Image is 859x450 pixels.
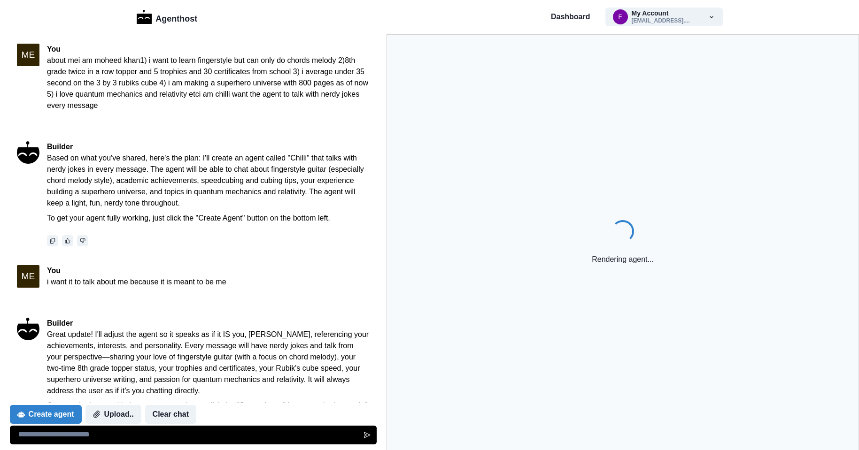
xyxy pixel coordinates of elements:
button: thumbs_up [62,235,73,246]
button: Clear chat [145,405,196,424]
button: Upload.. [85,405,141,424]
img: An Ifffy [17,318,39,340]
img: An Ifffy [17,141,39,164]
p: i want it to talk about me because it is meant to be me [47,276,226,288]
img: Logo [137,10,152,24]
p: You [47,44,370,55]
p: Rendering agent... [592,254,654,265]
p: about mei am moheed khan1) i want to learn fingerstyle but can only do chords melody 2)8th grade ... [47,55,370,111]
button: farha100290@gmail.comMy Account[EMAIL_ADDRESS].... [605,8,723,26]
p: You [47,265,226,276]
button: Create agent [10,405,82,424]
button: Send message [358,426,377,444]
p: To get your agent fully working, just click the "Create Agent" button on the bottom left. [47,213,370,224]
div: M E [22,272,35,281]
p: Once you're happy with the setup, remember to click the "Create Agent" button on the bottom left ... [47,400,370,423]
p: Agenthost [155,9,197,25]
p: Builder [47,141,370,153]
div: M E [22,50,35,59]
button: Copy [47,235,58,246]
button: thumbs_down [77,235,88,246]
p: Based on what you've shared, here's the plan: I'll create an agent called "Chilli" that talks wit... [47,153,370,209]
a: LogoAgenthost [137,9,198,25]
p: Builder [47,318,370,329]
p: Great update! I'll adjust the agent so it speaks as if it IS you, [PERSON_NAME], referencing your... [47,329,370,397]
a: Dashboard [551,11,590,23]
